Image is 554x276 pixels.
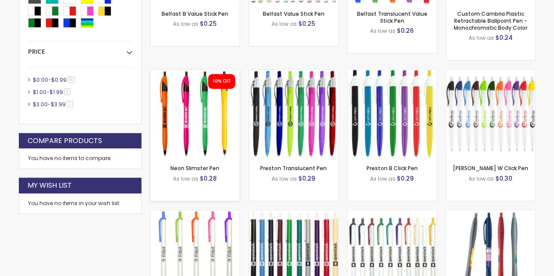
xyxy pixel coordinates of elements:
[162,10,228,17] a: Belfast B Value Stick Pen
[453,164,528,172] a: [PERSON_NAME] W Click Pen
[51,101,66,108] span: $3.99
[348,70,437,158] img: Preston B Click Pen
[28,136,102,146] strong: Compare Products
[31,76,78,84] a: $0.00-$0.9950
[33,88,46,96] span: $1.00
[249,210,338,217] a: Orlando Value Click Stick Pen Solid Body
[298,174,315,183] span: $0.29
[33,101,48,108] span: $3.00
[446,70,535,158] img: Preston W Click Pen
[67,76,75,83] span: 50
[200,174,217,183] span: $0.28
[249,69,338,77] a: Preston Translucent Pen
[28,41,132,56] div: Price
[151,69,240,77] a: Neon Slimster Pen
[51,76,67,84] span: $0.99
[469,175,494,182] span: As low as
[64,88,71,95] span: 9
[495,174,512,183] span: $0.30
[370,27,395,35] span: As low as
[28,181,72,190] strong: My Wish List
[19,148,141,169] div: You have no items to compare.
[357,10,427,24] a: Belfast Translucent Value Stick Pen
[170,164,219,172] a: Neon Slimster Pen
[173,20,198,28] span: As low as
[67,101,73,107] span: 1
[370,175,395,182] span: As low as
[446,210,535,217] a: Style Dart Solid Colored Pens
[151,210,240,217] a: Orlando Bright Value Click Stick Pen
[495,33,513,42] span: $0.24
[454,10,527,31] a: Custom Cambria Plastic Retractable Ballpoint Pen - Monochromatic Body Color
[263,10,325,17] a: Belfast Value Stick Pen
[31,88,74,96] a: $1.00-$1.999
[272,20,297,28] span: As low as
[272,175,297,182] span: As low as
[469,34,494,42] span: As low as
[367,164,418,172] a: Preston B Click Pen
[348,210,437,217] a: Orlando Value Click Stick Pen White Body
[33,76,48,84] span: $0.00
[298,19,315,28] span: $0.25
[28,200,132,207] div: You have no items in your wish list.
[446,69,535,77] a: Preston W Click Pen
[260,164,327,172] a: Preston Translucent Pen
[348,69,437,77] a: Preston B Click Pen
[151,70,240,158] img: Neon Slimster Pen
[249,70,338,158] img: Preston Translucent Pen
[397,174,414,183] span: $0.29
[397,26,414,35] span: $0.26
[173,175,198,182] span: As low as
[212,78,231,84] div: 10% OFF
[49,88,63,96] span: $1.99
[31,101,76,108] a: $3.00-$3.991
[200,19,217,28] span: $0.25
